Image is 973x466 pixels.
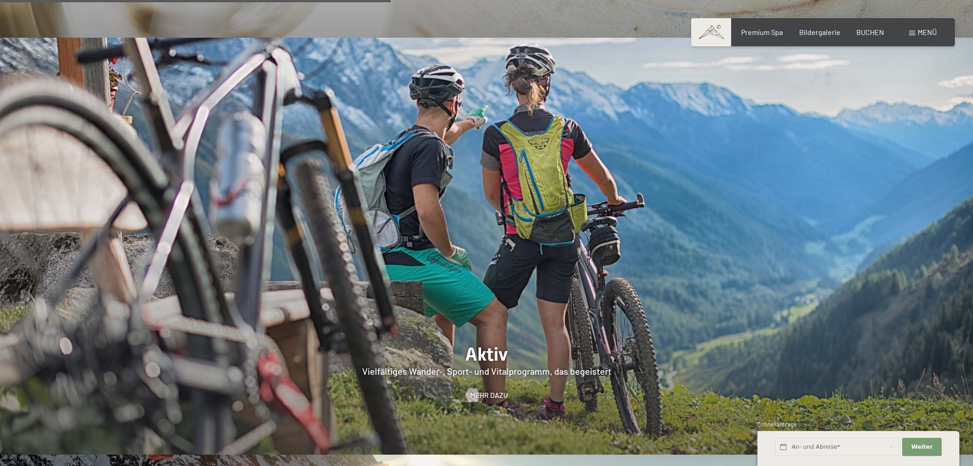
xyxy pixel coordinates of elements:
span: 1 [757,444,759,451]
a: Mehr dazu [466,390,508,400]
a: Premium Spa [741,28,783,36]
span: Einwilligung Marketing* [399,255,474,264]
span: Menü [918,28,937,36]
span: Weiter [911,443,933,451]
span: Schnellanfrage [757,421,797,428]
a: Bildergalerie [799,28,840,36]
a: BUCHEN [856,28,884,36]
button: Weiter [902,438,941,456]
span: Mehr dazu [470,390,508,400]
